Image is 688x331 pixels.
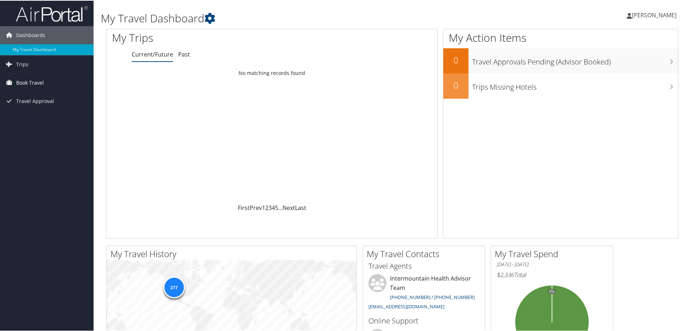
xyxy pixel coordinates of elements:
[278,203,282,211] span: …
[16,26,45,44] span: Dashboards
[443,73,678,98] a: 0Trips Missing Hotels
[632,10,676,18] span: [PERSON_NAME]
[268,203,272,211] a: 3
[275,203,278,211] a: 5
[549,289,555,293] tspan: 0%
[16,55,28,73] span: Trips
[132,50,173,58] a: Current/Future
[443,53,469,66] h2: 0
[365,273,483,312] li: Intermountain Health Advisor Team
[250,203,262,211] a: Prev
[497,260,607,267] h6: [DATE] - [DATE]
[110,247,356,259] h2: My Travel History
[16,73,44,91] span: Book Travel
[495,247,613,259] h2: My Travel Spend
[472,78,678,91] h3: Trips Missing Hotels
[107,66,437,79] td: No matching records found
[262,203,265,211] a: 1
[101,10,489,25] h1: My Travel Dashboard
[368,303,444,309] a: [EMAIL_ADDRESS][DOMAIN_NAME]
[368,260,479,270] h3: Travel Agents
[497,270,607,278] h6: Total
[16,91,54,109] span: Travel Approval
[443,48,678,73] a: 0Travel Approvals Pending (Advisor Booked)
[497,270,514,278] span: $2,336
[163,276,185,298] div: 277
[367,247,485,259] h2: My Travel Contacts
[16,5,88,22] img: airportal-logo.png
[112,30,294,45] h1: My Trips
[178,50,190,58] a: Past
[238,203,250,211] a: First
[627,4,684,25] a: [PERSON_NAME]
[443,79,469,91] h2: 0
[265,203,268,211] a: 2
[272,203,275,211] a: 4
[443,30,678,45] h1: My Action Items
[390,293,475,300] a: [PHONE_NUMBER] / [PHONE_NUMBER]
[472,53,678,66] h3: Travel Approvals Pending (Advisor Booked)
[295,203,306,211] a: Last
[282,203,295,211] a: Next
[368,315,479,325] h3: Online Support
